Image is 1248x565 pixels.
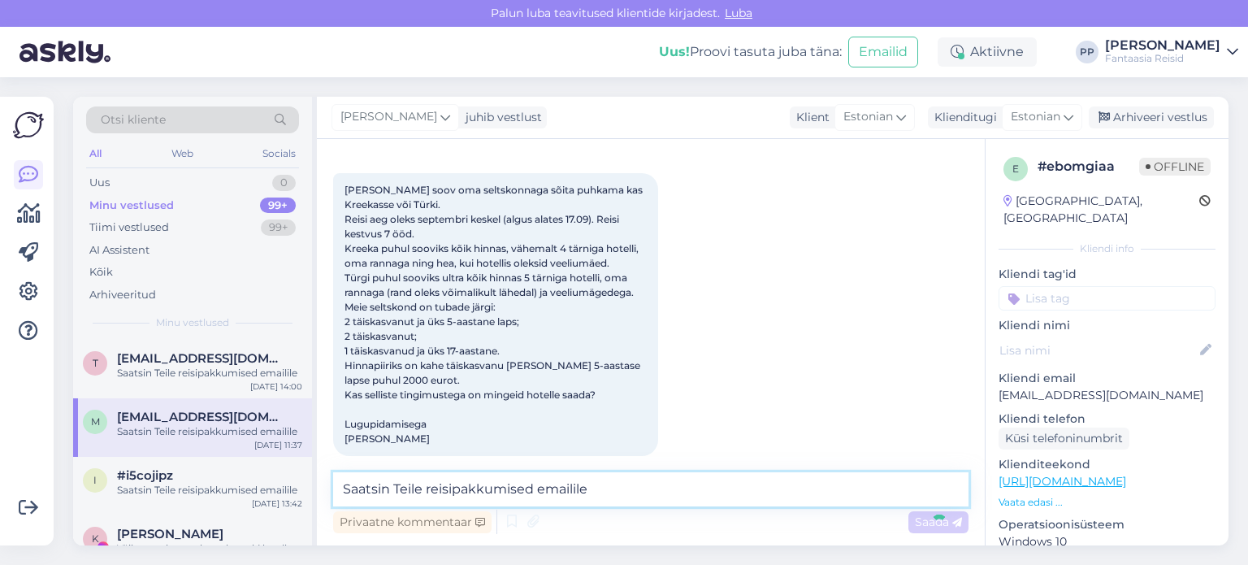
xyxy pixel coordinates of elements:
div: [GEOGRAPHIC_DATA], [GEOGRAPHIC_DATA] [1003,193,1199,227]
p: Windows 10 [999,533,1215,550]
span: Katrin-elisabeth Juhani [117,527,223,541]
div: All [86,143,105,164]
span: [PERSON_NAME] soov oma seltskonnaga sõita puhkama kas Kreekasse või Türki. Reisi aeg oleks septem... [344,184,645,445]
b: Uus! [659,44,690,59]
span: Offline [1139,158,1211,176]
div: [PERSON_NAME] [1105,39,1220,52]
div: Saatsin Teile reisipakkumised emailile [117,483,302,498]
div: Fantaasia Reisid [1105,52,1220,65]
div: Proovi tasuta juba täna: [659,42,842,62]
div: Uus [89,175,110,191]
p: Vaata edasi ... [999,495,1215,510]
div: Kõik [89,264,113,280]
p: Kliendi telefon [999,411,1215,428]
span: Minu vestlused [156,315,229,330]
div: Socials [259,143,299,164]
div: 0 [272,175,296,191]
p: Kliendi tag'id [999,266,1215,283]
a: [PERSON_NAME]Fantaasia Reisid [1105,39,1238,65]
div: Küsi telefoninumbrit [999,428,1129,450]
a: [URL][DOMAIN_NAME] [999,474,1126,489]
div: Web [168,143,197,164]
span: Luba [720,6,757,20]
span: m [91,415,100,428]
p: [EMAIL_ADDRESS][DOMAIN_NAME] [999,387,1215,404]
span: [PERSON_NAME] [340,108,437,126]
div: Saatsin Teile reisipakkumised emailile [117,424,302,439]
div: Arhiveeritud [89,287,156,303]
span: Otsi kliente [101,111,166,128]
div: Tiimi vestlused [89,219,169,236]
div: Minu vestlused [89,198,174,214]
input: Lisa tag [999,286,1215,311]
div: Saatsin Teile reisipakkumised emailile [117,366,302,380]
div: Klient [790,109,830,126]
div: PP [1076,41,1098,63]
span: K [92,532,99,545]
div: Kliendi info [999,241,1215,256]
div: 99+ [260,198,296,214]
p: Klienditeekond [999,456,1215,473]
span: 10:23 [338,457,399,469]
input: Lisa nimi [999,341,1197,359]
span: i [93,474,97,486]
span: Estonian [1011,108,1060,126]
div: AI Assistent [89,242,149,259]
span: e [1012,163,1019,175]
div: # ebomgiaa [1038,157,1139,176]
span: t [93,357,98,369]
span: #i5cojipz [117,468,173,483]
div: Aktiivne [938,37,1037,67]
p: Kliendi nimi [999,317,1215,334]
p: Kliendi email [999,370,1215,387]
button: Emailid [848,37,918,67]
div: [DATE] 11:37 [254,439,302,451]
div: 99+ [261,219,296,236]
span: maltismari@gmail.com [117,410,286,424]
span: teettoming@gmail.com [117,351,286,366]
img: Askly Logo [13,110,44,141]
div: [DATE] 13:42 [252,498,302,510]
div: Klienditugi [928,109,997,126]
p: Operatsioonisüsteem [999,516,1215,533]
div: Arhiveeri vestlus [1089,106,1214,128]
div: [DATE] 14:00 [250,380,302,393]
span: Estonian [843,108,893,126]
div: juhib vestlust [459,109,542,126]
